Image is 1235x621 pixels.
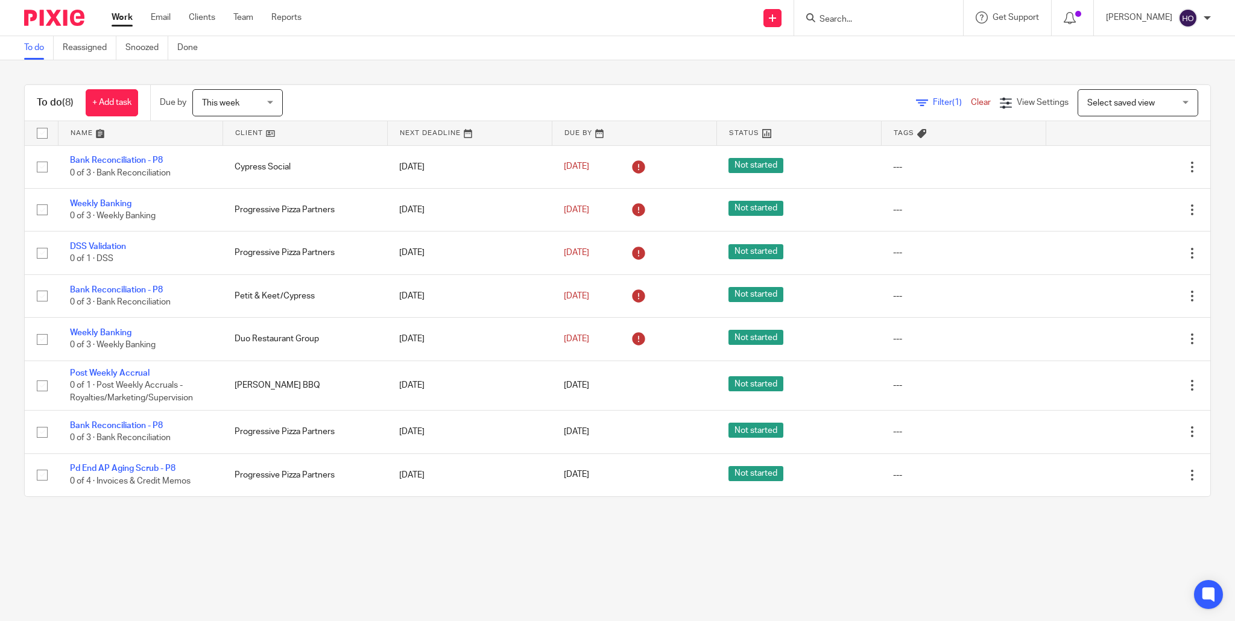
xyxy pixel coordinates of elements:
span: (1) [952,98,962,107]
span: [DATE] [564,206,589,214]
td: Cypress Social [223,145,387,188]
a: Post Weekly Accrual [70,369,150,377]
a: Bank Reconciliation - P8 [70,156,163,165]
div: --- [893,333,1034,345]
span: [DATE] [564,292,589,300]
a: Clear [971,98,991,107]
td: [DATE] [387,318,552,361]
div: --- [893,290,1034,302]
td: Progressive Pizza Partners [223,453,387,496]
td: [DATE] [387,232,552,274]
span: Filter [933,98,971,107]
span: [DATE] [564,163,589,171]
h1: To do [37,96,74,109]
a: Weekly Banking [70,329,131,337]
span: Tags [894,130,914,136]
td: [DATE] [387,453,552,496]
a: Bank Reconciliation - P8 [70,421,163,430]
a: Snoozed [125,36,168,60]
div: --- [893,379,1034,391]
span: [DATE] [564,381,589,389]
span: [DATE] [564,335,589,343]
a: + Add task [86,89,138,116]
span: Not started [728,158,783,173]
span: 0 of 3 · Bank Reconciliation [70,169,171,177]
a: Done [177,36,207,60]
td: [DATE] [387,145,552,188]
a: DSS Validation [70,242,126,251]
span: Get Support [993,13,1039,22]
span: 0 of 1 · Post Weekly Accruals - Royalties/Marketing/Supervision [70,381,193,402]
a: Pd End AP Aging Scrub - P8 [70,464,175,473]
span: Not started [728,330,783,345]
div: --- [893,204,1034,216]
td: [PERSON_NAME] BBQ [223,361,387,410]
td: Progressive Pizza Partners [223,411,387,453]
td: Petit & Keet/Cypress [223,274,387,317]
input: Search [818,14,927,25]
span: 0 of 1 · DSS [70,255,113,263]
div: --- [893,426,1034,438]
span: 0 of 4 · Invoices & Credit Memos [70,477,191,485]
a: Bank Reconciliation - P8 [70,286,163,294]
span: 0 of 3 · Weekly Banking [70,341,156,350]
a: Weekly Banking [70,200,131,208]
span: Not started [728,423,783,438]
span: Not started [728,201,783,216]
p: [PERSON_NAME] [1106,11,1172,24]
a: Reassigned [63,36,116,60]
a: To do [24,36,54,60]
img: Pixie [24,10,84,26]
span: Not started [728,244,783,259]
a: Work [112,11,133,24]
a: Clients [189,11,215,24]
td: Progressive Pizza Partners [223,232,387,274]
div: --- [893,161,1034,173]
span: Not started [728,287,783,302]
span: [DATE] [564,427,589,436]
a: Email [151,11,171,24]
td: [DATE] [387,361,552,410]
span: Not started [728,376,783,391]
span: 0 of 3 · Bank Reconciliation [70,433,171,442]
a: Reports [271,11,302,24]
div: --- [893,247,1034,259]
span: This week [202,99,239,107]
span: 0 of 3 · Weekly Banking [70,212,156,220]
div: --- [893,469,1034,481]
span: [DATE] [564,248,589,257]
span: 0 of 3 · Bank Reconciliation [70,298,171,306]
td: [DATE] [387,274,552,317]
span: Select saved view [1087,99,1155,107]
span: Not started [728,466,783,481]
td: [DATE] [387,411,552,453]
td: Duo Restaurant Group [223,318,387,361]
a: Team [233,11,253,24]
td: Progressive Pizza Partners [223,188,387,231]
span: (8) [62,98,74,107]
p: Due by [160,96,186,109]
span: View Settings [1017,98,1069,107]
img: svg%3E [1178,8,1198,28]
td: [DATE] [387,188,552,231]
span: [DATE] [564,471,589,479]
